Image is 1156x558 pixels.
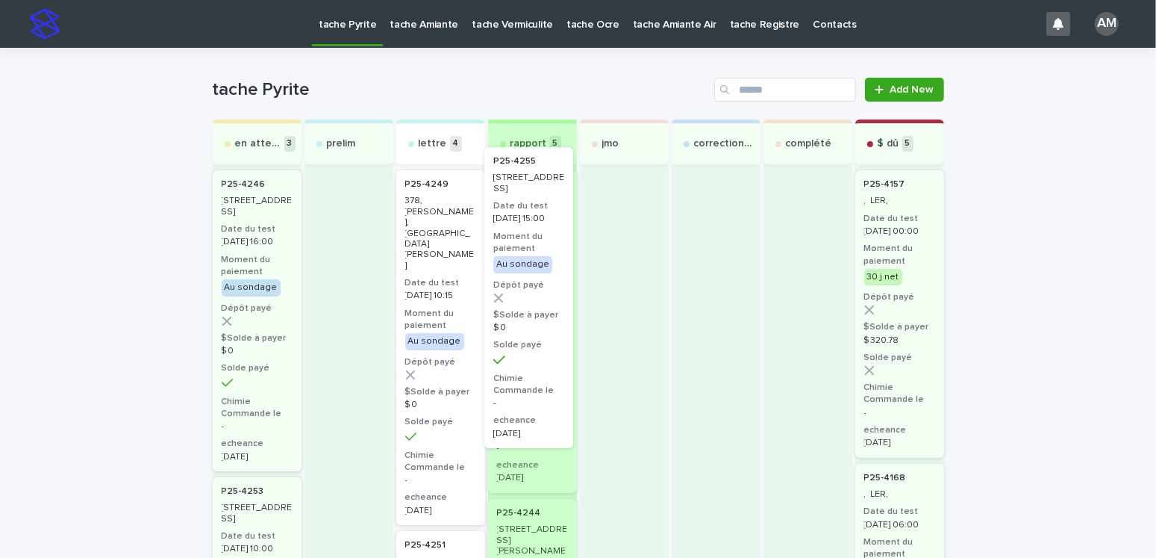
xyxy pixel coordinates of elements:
[213,79,709,101] h1: tache Pyrite
[714,78,856,102] input: Search
[890,84,934,95] span: Add New
[865,78,943,102] a: Add New
[1095,12,1119,36] div: AM
[30,9,60,39] img: stacker-logo-s-only.png
[450,136,462,152] p: 4
[419,137,447,150] p: lettre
